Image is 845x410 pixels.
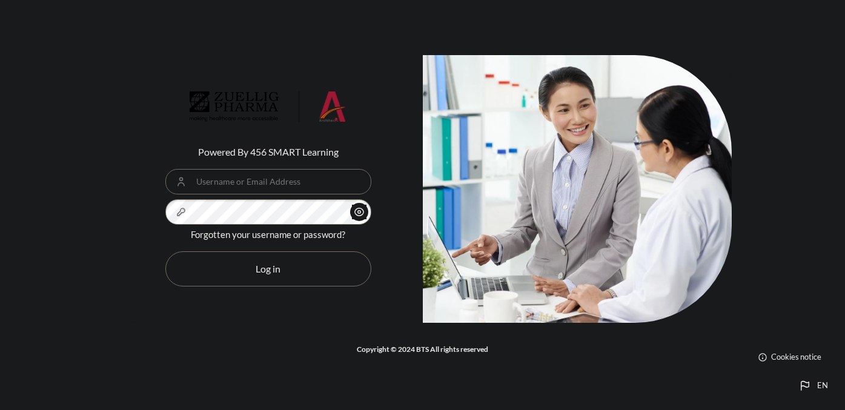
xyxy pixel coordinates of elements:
[190,91,347,122] img: Architeck
[190,91,347,127] a: Architeck
[165,251,371,286] button: Log in
[817,380,828,392] span: en
[165,145,371,159] p: Powered By 456 SMART Learning
[793,374,833,398] button: Languages
[747,347,830,368] button: Cookies notice
[191,229,345,240] a: Forgotten your username or password?
[165,169,371,194] input: Username or Email Address
[357,345,488,354] strong: Copyright © 2024 BTS All rights reserved
[771,351,821,363] span: Cookies notice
